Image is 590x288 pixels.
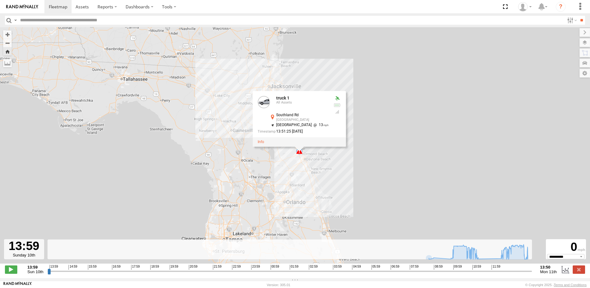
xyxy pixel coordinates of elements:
div: All Assets [276,101,329,104]
strong: 13:59 [27,265,44,269]
span: 05:59 [372,265,380,270]
div: © Copyright 2025 - [525,283,587,287]
div: Valid GPS Fix [334,96,341,101]
label: Search Query [13,16,18,25]
div: Version: 305.01 [267,283,290,287]
div: Thomas Crowe [516,2,534,11]
span: 16:59 [112,265,121,270]
span: Mon 11th Aug 2025 [540,269,557,274]
span: 02:59 [309,265,318,270]
label: Measure [3,59,12,67]
span: 07:59 [410,265,418,270]
div: Date/time of location update [258,129,329,133]
a: truck 1 [276,96,289,101]
div: [GEOGRAPHIC_DATA] [276,118,329,122]
span: 10:59 [472,265,481,270]
label: Map Settings [580,69,590,78]
span: 13 [312,123,329,127]
span: 21:59 [213,265,222,270]
a: View Asset Details [258,140,264,144]
span: [GEOGRAPHIC_DATA] [276,123,312,127]
img: rand-logo.svg [6,5,38,9]
span: 03:59 [333,265,342,270]
span: 19:59 [170,265,178,270]
label: Play/Stop [5,265,17,273]
span: 08:59 [434,265,442,270]
div: 0 [547,240,585,254]
div: No voltage information received from this device. [334,103,341,108]
span: 18:59 [150,265,159,270]
span: 22:59 [232,265,241,270]
button: Zoom Home [3,47,12,56]
button: Zoom out [3,39,12,47]
div: Southland Rd [276,113,329,117]
span: 20:59 [189,265,197,270]
a: Terms and Conditions [554,283,587,287]
span: 04:59 [352,265,361,270]
span: 17:59 [131,265,140,270]
span: 06:59 [391,265,399,270]
span: 14:59 [69,265,77,270]
div: GSM Signal = 4 [334,109,341,114]
span: 15:59 [88,265,97,270]
i: ? [556,2,566,12]
label: Close [573,265,585,273]
span: 01:59 [290,265,298,270]
a: Visit our Website [3,282,32,288]
span: 13:59 [49,265,58,270]
span: 11:59 [492,265,500,270]
strong: 13:50 [540,265,557,269]
button: Zoom in [3,30,12,39]
span: 00:59 [271,265,279,270]
span: Sun 10th Aug 2025 [27,269,44,274]
a: View Asset Details [258,96,270,108]
span: 23:59 [251,265,260,270]
label: Search Filter Options [565,16,578,25]
span: 09:59 [453,265,462,270]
